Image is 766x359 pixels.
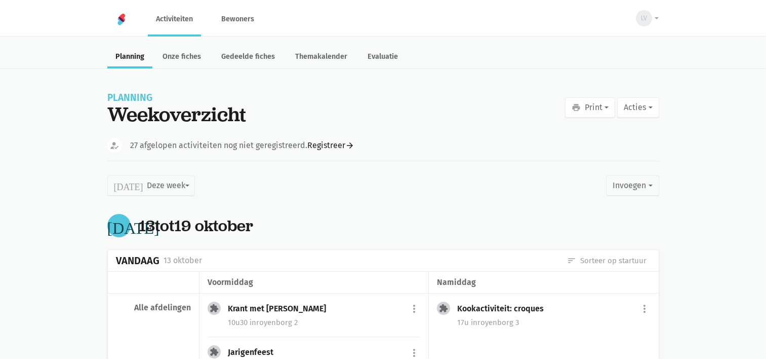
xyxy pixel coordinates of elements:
div: Kookactiviteit: croques [457,304,552,314]
i: sort [567,256,576,265]
div: namiddag [437,276,650,289]
a: Evaluatie [359,47,406,68]
a: Planning [107,47,152,68]
a: Sorteer op startuur [567,255,647,266]
div: Alle afdelingen [116,303,191,313]
i: extension [439,304,448,313]
i: print [572,103,581,112]
i: [DATE] [107,218,159,234]
div: Krant met [PERSON_NAME] [228,304,334,314]
button: LV [629,7,659,30]
div: Jarigenfeest [228,347,281,357]
i: how_to_reg [109,140,119,151]
i: [DATE] [114,181,143,190]
a: Themakalender [287,47,355,68]
span: 13 [139,215,155,236]
span: in [471,318,477,327]
div: 27 afgelopen activiteiten nog niet geregistreerd. [130,139,354,152]
span: 19 oktober [174,215,253,236]
span: 10u30 [228,318,248,327]
a: Gedeelde fiches [213,47,283,68]
img: Home [115,13,128,25]
i: extension [210,304,219,313]
span: 17u [457,318,469,327]
a: Bewoners [213,2,262,36]
button: Deze week [107,175,195,196]
div: Weekoverzicht [107,102,246,126]
a: Registreer [307,139,354,152]
i: arrow_forward [345,141,354,150]
a: Activiteiten [148,2,201,36]
button: Invoegen [606,175,659,196]
span: royenborg 3 [471,318,519,327]
div: voormiddag [208,276,420,289]
button: Acties [617,97,659,118]
div: tot [139,217,253,235]
span: royenborg 2 [250,318,298,327]
div: Planning [107,93,246,102]
div: 13 oktober [164,254,202,267]
span: in [250,318,256,327]
div: Vandaag [116,255,159,267]
i: extension [210,347,219,356]
button: Print [565,97,615,118]
a: Onze fiches [154,47,209,68]
span: LV [641,13,647,23]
